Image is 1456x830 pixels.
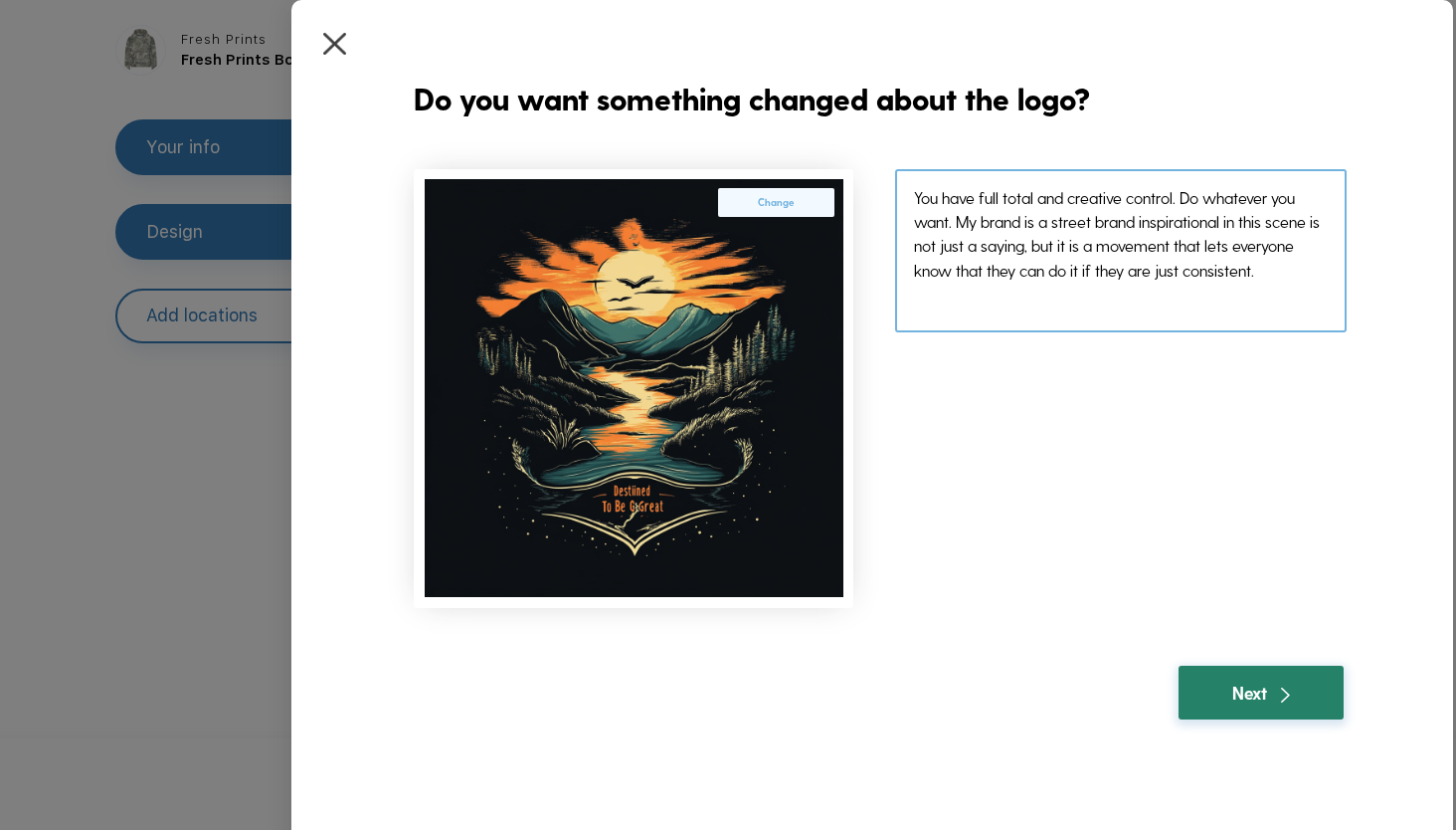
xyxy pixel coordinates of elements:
[1232,680,1290,706] div: Next
[323,33,345,55] img: close.png
[424,179,844,597] img: u3212792847_I_Need_a_logo_for_my_clothing_brand_Destined_To_B_870a90ef_a6ec_4c7a_9902_a9f7f3dc069...
[414,76,1401,121] div: Do you want something changed about the logo?
[758,195,794,211] label: Change
[1281,688,1289,703] img: white_arrow.svg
